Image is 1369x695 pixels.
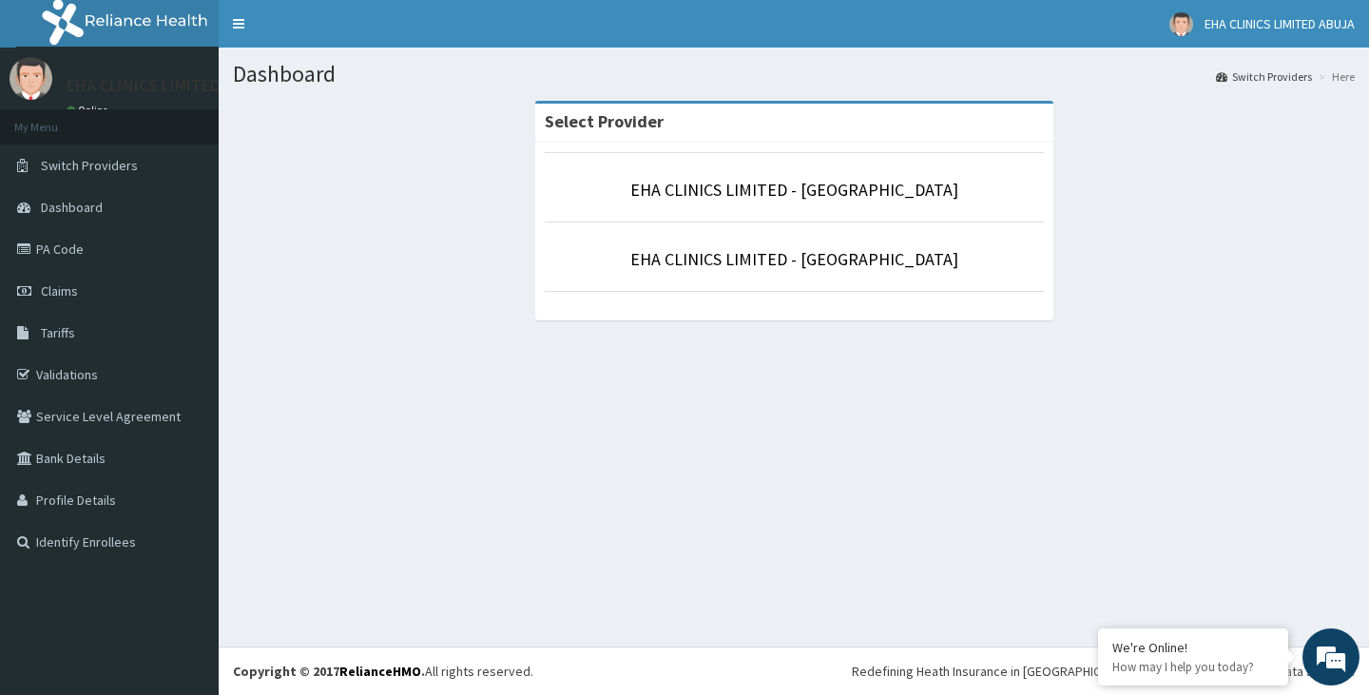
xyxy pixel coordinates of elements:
h1: Dashboard [233,62,1355,87]
li: Here [1314,68,1355,85]
p: EHA CLINICS LIMITED ABUJA [67,77,272,94]
a: RelianceHMO [339,663,421,680]
div: We're Online! [1112,639,1274,656]
span: Tariffs [41,324,75,341]
strong: Copyright © 2017 . [233,663,425,680]
a: Online [67,104,112,117]
footer: All rights reserved. [219,647,1369,695]
p: How may I help you today? [1112,659,1274,675]
span: Dashboard [41,199,103,216]
img: User Image [10,57,52,100]
a: Switch Providers [1216,68,1312,85]
a: EHA CLINICS LIMITED - [GEOGRAPHIC_DATA] [630,179,958,201]
span: Switch Providers [41,157,138,174]
img: User Image [1169,12,1193,36]
a: EHA CLINICS LIMITED - [GEOGRAPHIC_DATA] [630,248,958,270]
div: Redefining Heath Insurance in [GEOGRAPHIC_DATA] using Telemedicine and Data Science! [852,662,1355,681]
span: Claims [41,282,78,299]
span: EHA CLINICS LIMITED ABUJA [1205,15,1355,32]
strong: Select Provider [545,110,664,132]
